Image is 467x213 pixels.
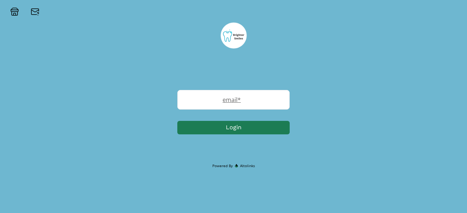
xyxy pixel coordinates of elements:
[240,163,255,169] span: Altolinks
[178,95,282,104] label: email *
[235,164,238,167] img: favicon-32x32.png
[220,22,247,49] img: hZhmwAzYVaWs
[212,163,233,169] span: Powered By
[177,121,290,134] button: Login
